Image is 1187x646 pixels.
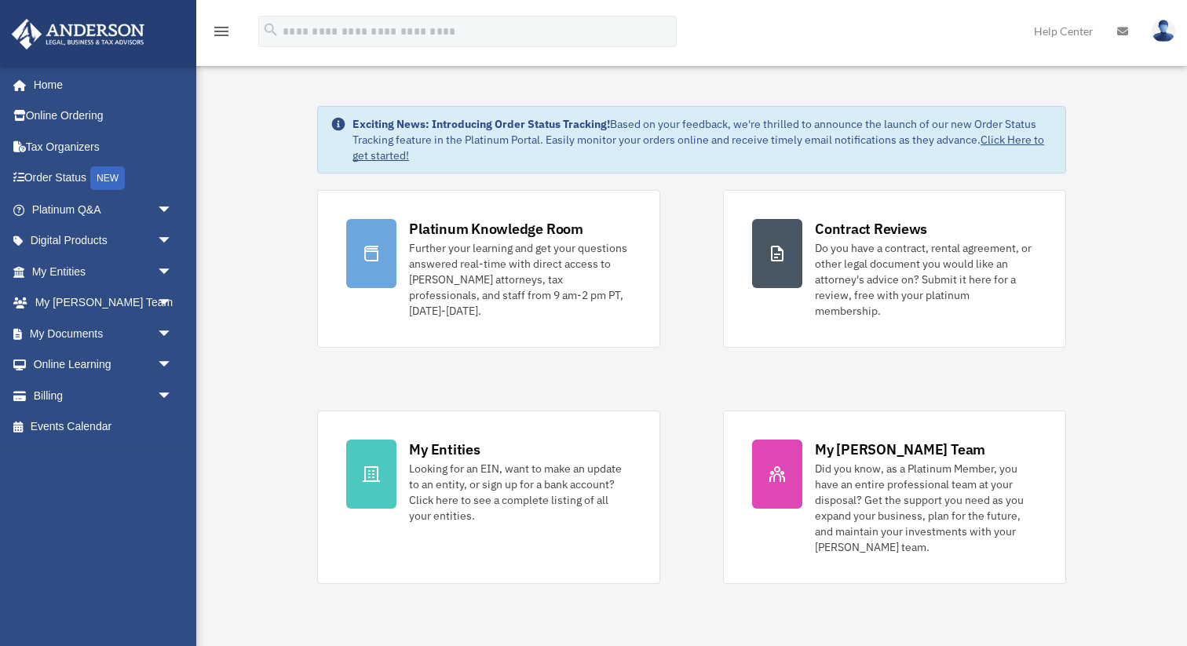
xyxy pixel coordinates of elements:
[815,440,985,459] div: My [PERSON_NAME] Team
[352,116,1053,163] div: Based on your feedback, we're thrilled to announce the launch of our new Order Status Tracking fe...
[90,166,125,190] div: NEW
[7,19,149,49] img: Anderson Advisors Platinum Portal
[723,411,1066,584] a: My [PERSON_NAME] Team Did you know, as a Platinum Member, you have an entire professional team at...
[157,318,188,350] span: arrow_drop_down
[11,256,196,287] a: My Entitiesarrow_drop_down
[157,287,188,319] span: arrow_drop_down
[11,194,196,225] a: Platinum Q&Aarrow_drop_down
[11,225,196,257] a: Digital Productsarrow_drop_down
[11,380,196,411] a: Billingarrow_drop_down
[11,349,196,381] a: Online Learningarrow_drop_down
[262,21,279,38] i: search
[409,240,631,319] div: Further your learning and get your questions answered real-time with direct access to [PERSON_NAM...
[212,27,231,41] a: menu
[317,411,660,584] a: My Entities Looking for an EIN, want to make an update to an entity, or sign up for a bank accoun...
[723,190,1066,348] a: Contract Reviews Do you have a contract, rental agreement, or other legal document you would like...
[11,69,188,100] a: Home
[317,190,660,348] a: Platinum Knowledge Room Further your learning and get your questions answered real-time with dire...
[157,380,188,412] span: arrow_drop_down
[409,440,480,459] div: My Entities
[352,117,610,131] strong: Exciting News: Introducing Order Status Tracking!
[11,287,196,319] a: My [PERSON_NAME] Teamarrow_drop_down
[815,461,1037,555] div: Did you know, as a Platinum Member, you have an entire professional team at your disposal? Get th...
[11,318,196,349] a: My Documentsarrow_drop_down
[11,100,196,132] a: Online Ordering
[11,131,196,162] a: Tax Organizers
[157,225,188,257] span: arrow_drop_down
[212,22,231,41] i: menu
[815,219,927,239] div: Contract Reviews
[409,219,583,239] div: Platinum Knowledge Room
[11,411,196,443] a: Events Calendar
[157,256,188,288] span: arrow_drop_down
[157,194,188,226] span: arrow_drop_down
[11,162,196,195] a: Order StatusNEW
[352,133,1044,162] a: Click Here to get started!
[815,240,1037,319] div: Do you have a contract, rental agreement, or other legal document you would like an attorney's ad...
[409,461,631,524] div: Looking for an EIN, want to make an update to an entity, or sign up for a bank account? Click her...
[1152,20,1175,42] img: User Pic
[157,349,188,381] span: arrow_drop_down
